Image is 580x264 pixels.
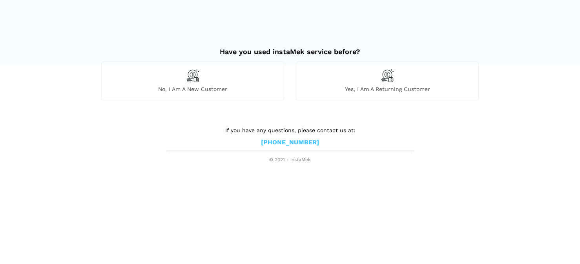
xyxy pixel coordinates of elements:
a: [PHONE_NUMBER] [261,138,319,147]
span: © 2021 - instaMek [166,157,414,163]
p: If you have any questions, please contact us at: [166,126,414,135]
span: Yes, I am a returning customer [296,86,478,93]
span: No, I am a new customer [102,86,284,93]
h2: Have you used instaMek service before? [101,40,479,56]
